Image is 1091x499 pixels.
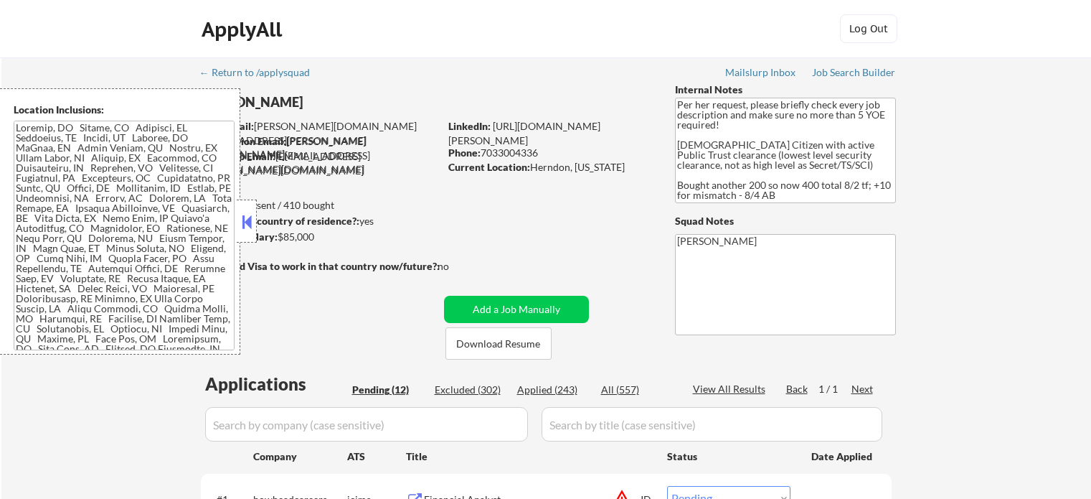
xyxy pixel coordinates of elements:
[448,120,600,146] a: [URL][DOMAIN_NAME][PERSON_NAME]
[812,67,896,81] a: Job Search Builder
[205,407,528,442] input: Search by company (case sensitive)
[205,376,347,393] div: Applications
[445,327,552,360] button: Download Resume
[200,198,439,213] div: 243 sent / 410 bought
[347,449,406,464] div: ATS
[438,259,478,274] div: no
[448,120,491,132] strong: LinkedIn:
[840,14,897,43] button: Log Out
[517,383,589,397] div: Applied (243)
[14,103,235,117] div: Location Inclusions:
[448,161,530,173] strong: Current Location:
[601,383,673,397] div: All (557)
[851,382,874,396] div: Next
[202,134,439,177] div: [PERSON_NAME][DOMAIN_NAME][EMAIL_ADDRESS][PERSON_NAME][DOMAIN_NAME]
[202,17,286,42] div: ApplyAll
[406,449,653,464] div: Title
[201,93,496,111] div: [PERSON_NAME]
[693,382,770,396] div: View All Results
[201,260,440,272] strong: Will need Visa to work in that country now/future?:
[542,407,882,442] input: Search by title (case sensitive)
[352,383,424,397] div: Pending (12)
[199,67,323,81] a: ← Return to /applysquad
[444,296,589,323] button: Add a Job Manually
[725,67,797,78] div: Mailslurp Inbox
[201,149,439,177] div: [EMAIL_ADDRESS][PERSON_NAME][DOMAIN_NAME]
[200,215,359,227] strong: Can work in country of residence?:
[435,383,506,397] div: Excluded (302)
[202,119,439,162] div: [PERSON_NAME][DOMAIN_NAME][EMAIL_ADDRESS][PERSON_NAME][DOMAIN_NAME]
[725,67,797,81] a: Mailslurp Inbox
[200,214,435,228] div: yes
[818,382,851,396] div: 1 / 1
[253,449,347,464] div: Company
[448,160,651,174] div: Herndon, [US_STATE]
[448,146,651,160] div: 7033004336
[675,214,896,228] div: Squad Notes
[812,67,896,78] div: Job Search Builder
[667,443,790,469] div: Status
[675,83,896,97] div: Internal Notes
[448,146,481,159] strong: Phone:
[786,382,809,396] div: Back
[200,230,439,244] div: $85,000
[199,67,323,78] div: ← Return to /applysquad
[811,449,874,464] div: Date Applied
